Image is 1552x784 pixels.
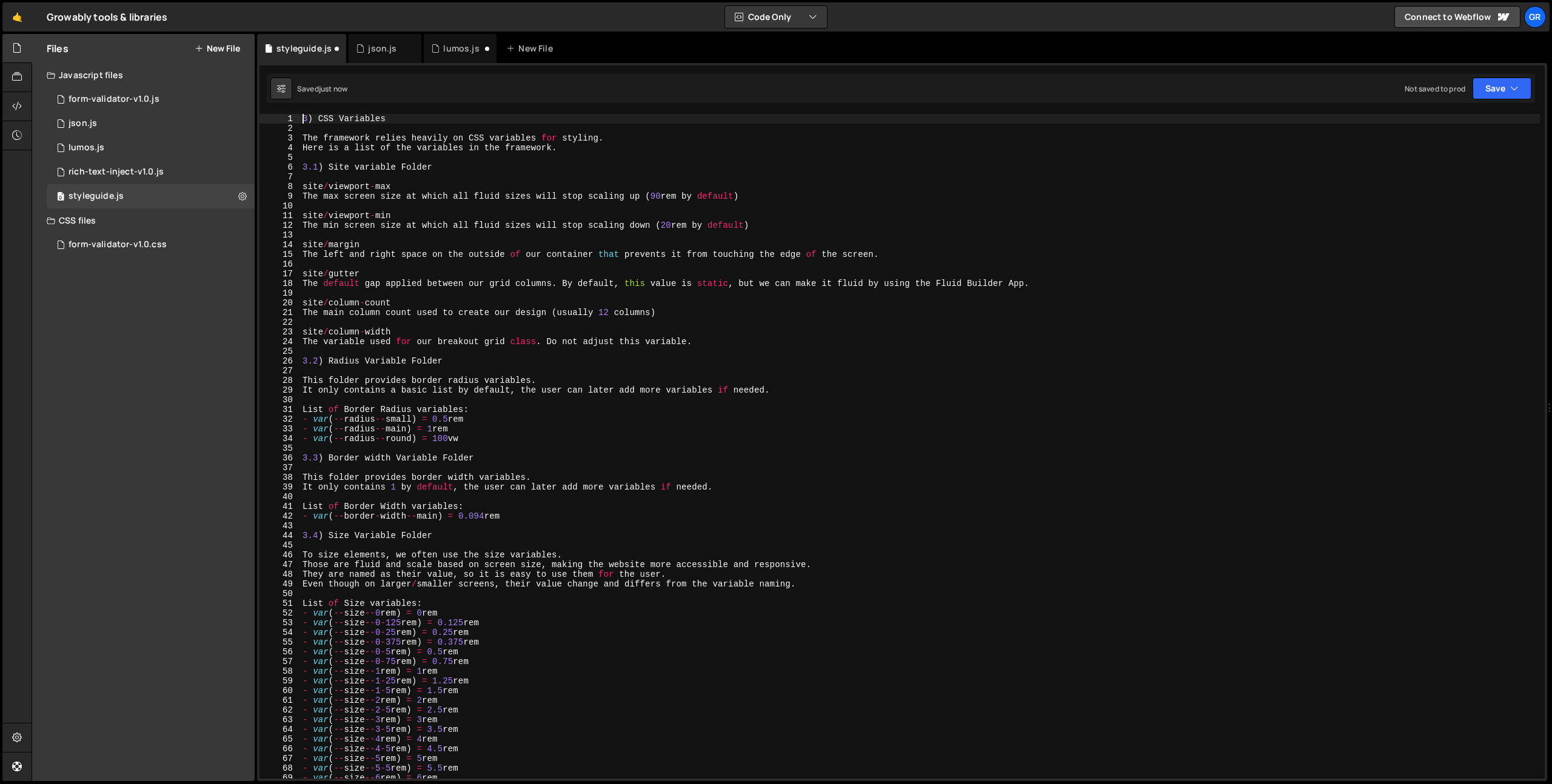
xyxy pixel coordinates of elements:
[259,482,301,492] div: 39
[259,405,301,414] div: 31
[259,395,301,405] div: 30
[259,317,301,327] div: 22
[259,608,301,618] div: 52
[259,153,301,162] div: 5
[69,191,124,202] div: styleguide.js
[32,208,255,233] div: CSS files
[259,337,301,347] div: 24
[259,511,301,521] div: 42
[259,657,301,666] div: 57
[259,773,301,783] div: 69
[259,521,301,531] div: 43
[259,250,301,259] div: 15
[259,754,301,763] div: 67
[276,42,332,55] div: styleguide.js
[259,618,301,628] div: 53
[259,414,301,424] div: 32
[259,473,301,482] div: 38
[259,560,301,570] div: 47
[259,676,301,686] div: 59
[195,44,240,53] button: New File
[259,347,301,356] div: 25
[47,10,167,24] div: Growably tools & libraries
[47,111,255,136] div: 16001/43154.js
[259,637,301,647] div: 55
[259,628,301,637] div: 54
[259,453,301,463] div: 36
[259,191,301,201] div: 9
[259,666,301,676] div: 58
[47,87,255,111] div: 16001/42841.js
[69,94,159,105] div: form-validator-v1.0.js
[47,184,255,208] div: 16001/46720.js
[259,288,301,298] div: 19
[259,182,301,191] div: 8
[1473,78,1531,99] button: Save
[259,308,301,317] div: 21
[259,725,301,734] div: 64
[1405,84,1465,94] div: Not saved to prod
[259,385,301,395] div: 29
[47,136,255,160] div: 16001/43172.js
[32,63,255,87] div: Javascript files
[259,327,301,337] div: 23
[259,696,301,705] div: 61
[2,2,32,32] a: 🤙
[259,550,301,560] div: 46
[259,221,301,230] div: 12
[259,201,301,211] div: 10
[259,298,301,308] div: 20
[259,356,301,366] div: 26
[259,763,301,773] div: 68
[259,492,301,502] div: 40
[259,502,301,511] div: 41
[1394,6,1520,28] a: Connect to Webflow
[69,239,167,250] div: form-validator-v1.0.css
[443,42,479,55] div: lumos.js
[259,424,301,434] div: 33
[319,84,347,94] div: just now
[259,705,301,715] div: 62
[259,686,301,696] div: 60
[259,143,301,153] div: 4
[47,233,255,257] div: 16001/42843.css
[259,259,301,269] div: 16
[506,42,557,55] div: New File
[259,744,301,754] div: 66
[297,84,347,94] div: Saved
[259,570,301,579] div: 48
[259,589,301,599] div: 50
[259,376,301,385] div: 28
[259,124,301,133] div: 2
[259,133,301,143] div: 3
[69,118,97,129] div: json.js
[259,579,301,589] div: 49
[47,160,255,184] div: 16001/43069.js
[69,142,104,153] div: lumos.js
[368,42,396,55] div: json.js
[259,211,301,221] div: 11
[259,599,301,608] div: 51
[259,463,301,473] div: 37
[47,42,69,55] h2: Files
[259,269,301,279] div: 17
[259,162,301,172] div: 6
[259,531,301,540] div: 44
[259,734,301,744] div: 65
[259,540,301,550] div: 45
[259,114,301,124] div: 1
[259,443,301,453] div: 35
[725,6,827,28] button: Code Only
[259,366,301,376] div: 27
[259,647,301,657] div: 56
[259,279,301,288] div: 18
[1524,6,1546,28] a: Gr
[259,434,301,443] div: 34
[69,167,164,178] div: rich-text-inject-v1.0.js
[259,230,301,240] div: 13
[259,240,301,250] div: 14
[259,715,301,725] div: 63
[259,172,301,182] div: 7
[57,193,64,202] span: 0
